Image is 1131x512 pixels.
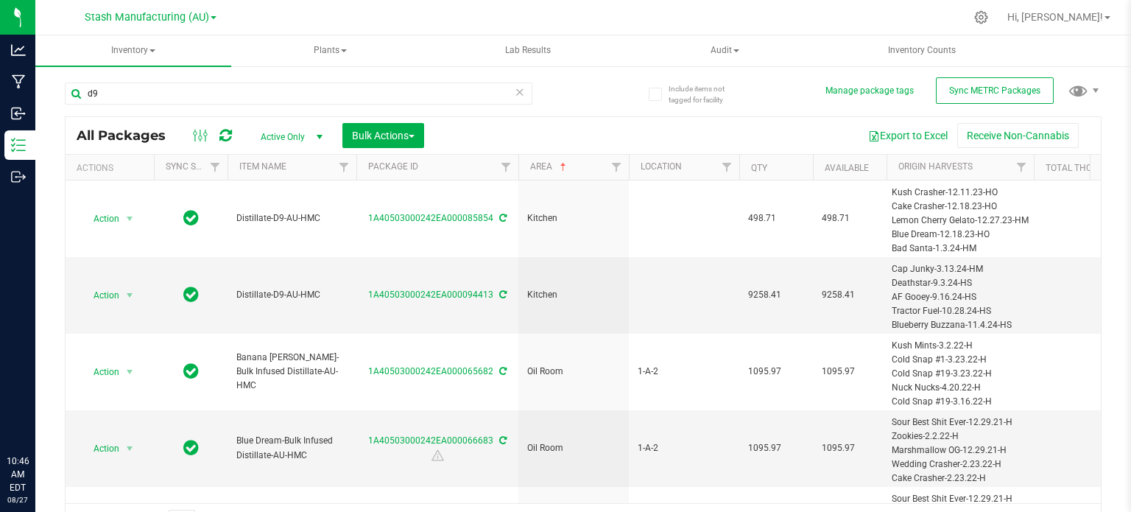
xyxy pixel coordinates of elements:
div: Cake Crasher-12.18.23-HO [892,200,1029,214]
span: In Sync [183,284,199,305]
span: Distillate-D9-AU-HMC [236,288,348,302]
div: Tractor Fuel-10.28.24-HS [892,304,1029,318]
div: Cake Crasher-2.23.22-H [892,471,1029,485]
span: Action [80,285,120,306]
span: Action [80,362,120,382]
a: Filter [605,155,629,180]
span: In Sync [183,361,199,382]
span: Action [80,208,120,229]
a: Filter [1010,155,1034,180]
div: Kush Mints-3.2.22-H [892,339,1029,353]
span: In Sync [183,208,199,228]
a: Total THC% [1046,163,1099,173]
inline-svg: Analytics [11,43,26,57]
a: 1A40503000242EA000066683 [368,435,493,446]
div: Marshmallow OG-12.29.21-H [892,443,1029,457]
a: Qty [751,163,767,173]
div: Wedding Crasher-2.23.22-H [892,457,1029,471]
p: 08/27 [7,494,29,505]
a: Item Name [239,161,286,172]
span: Sync from Compliance System [497,366,507,376]
span: Clear [515,83,525,102]
a: Filter [494,155,518,180]
span: In Sync [183,438,199,458]
span: Action [80,438,120,459]
div: Cold Snap #19-3.23.22-H [892,367,1029,381]
a: Area [530,161,569,172]
span: Oil Room [527,365,620,379]
a: Plants [233,35,429,66]
div: Cold Snap #19-3.16.22-H [892,395,1029,409]
div: Kush Crasher-12.11.23-HO [892,186,1029,200]
a: Lab Results [430,35,626,66]
div: Bad Santa-1.3.24-HM [892,242,1029,256]
div: Zookies-2.2.22-H [892,429,1029,443]
span: Include items not tagged for facility [669,83,742,105]
button: Receive Non-Cannabis [957,123,1079,148]
button: Export to Excel [859,123,957,148]
div: Deathstar-9.3.24-HS [892,276,1029,290]
div: Manage settings [972,10,990,24]
div: Nuck Nucks-4.20.22-H [892,381,1029,395]
a: Origin Harvests [898,161,973,172]
a: Sync Status [166,161,222,172]
div: Blue Dream-12.18.23-HO [892,228,1029,242]
div: Blueberry Buzzana-11.4.24-HS [892,318,1029,332]
span: Sync METRC Packages [949,85,1040,96]
span: Audit [627,36,822,66]
iframe: Resource center [15,394,59,438]
div: Contains Remediated Product [354,448,521,463]
span: select [121,362,139,382]
span: Distillate-D9-AU-HMC [236,211,348,225]
inline-svg: Inbound [11,106,26,121]
span: 498.71 [748,211,804,225]
div: Cap Junky-3.13.24-HM [892,262,1029,276]
span: select [121,285,139,306]
span: All Packages [77,127,180,144]
a: Package ID [368,161,418,172]
span: 1-A-2 [638,365,730,379]
span: Banana [PERSON_NAME]-Bulk Infused Distillate-AU-HMC [236,351,348,393]
span: select [121,208,139,229]
inline-svg: Manufacturing [11,74,26,89]
a: 1A40503000242EA000065682 [368,366,493,376]
div: Sour Best Shit Ever-12.29.21-H [892,415,1029,429]
a: Filter [332,155,356,180]
button: Bulk Actions [342,123,424,148]
span: Blue Dream-Bulk Infused Distillate-AU-HMC [236,434,348,462]
inline-svg: Inventory [11,138,26,152]
span: Stash Manufacturing (AU) [85,11,209,24]
span: 1-A-2 [638,441,730,455]
iframe: Resource center unread badge [43,392,61,410]
div: AF Gooey-9.16.24-HS [892,290,1029,304]
span: 1095.97 [748,441,804,455]
span: Bulk Actions [352,130,415,141]
a: 1A40503000242EA000094413 [368,290,493,300]
button: Manage package tags [825,85,914,97]
span: Inventory Counts [868,44,976,57]
div: Sour Best Shit Ever-12.29.21-H [892,492,1029,506]
a: Available [825,163,869,173]
span: 1095.97 [822,441,878,455]
button: Sync METRC Packages [936,77,1054,104]
p: 10:46 AM EDT [7,455,29,494]
span: 9258.41 [822,288,878,302]
div: Cold Snap #1-3.23.22-H [892,353,1029,367]
span: 1095.97 [822,365,878,379]
span: Oil Room [527,441,620,455]
span: Sync from Compliance System [497,213,507,223]
a: Filter [203,155,228,180]
a: Location [641,161,682,172]
span: 9258.41 [748,288,804,302]
a: Inventory Counts [824,35,1020,66]
a: 1A40503000242EA000085854 [368,213,493,223]
a: Audit [627,35,822,66]
div: Lemon Cherry Gelato-12.27.23-HM [892,214,1029,228]
span: 1095.97 [748,365,804,379]
input: Search Package ID, Item Name, SKU, Lot or Part Number... [65,83,532,105]
span: 498.71 [822,211,878,225]
span: Lab Results [485,44,571,57]
span: select [121,438,139,459]
span: Kitchen [527,288,620,302]
span: Plants [233,36,428,66]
